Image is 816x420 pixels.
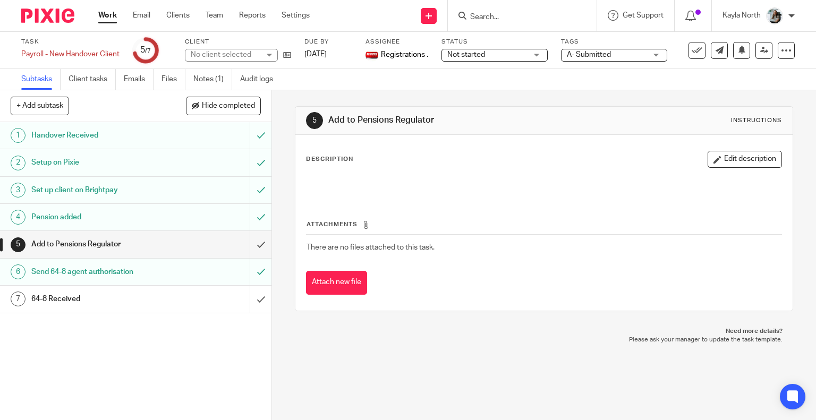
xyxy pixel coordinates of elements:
a: Reports [239,10,266,21]
div: No client selected [191,49,260,60]
div: 5 [306,112,323,129]
label: Status [441,38,548,46]
a: Subtasks [21,69,61,90]
h1: Send 64-8 agent authorisation [31,264,170,280]
img: Pixie [21,8,74,23]
img: 1000002140.jpg [365,49,378,62]
h1: Setup on Pixie [31,155,170,170]
a: Client tasks [69,69,116,90]
input: Search [469,13,565,22]
p: Description [306,155,353,164]
h1: Pension added [31,209,170,225]
a: Team [206,10,223,21]
a: Files [161,69,185,90]
span: There are no files attached to this task. [307,244,435,251]
span: Get Support [623,12,664,19]
p: Please ask your manager to update the task template. [305,336,783,344]
h1: Handover Received [31,127,170,143]
button: Edit description [708,151,782,168]
div: 3 [11,183,25,198]
div: Instructions [731,116,782,125]
span: Not started [447,51,485,58]
a: Settings [282,10,310,21]
div: 4 [11,210,25,225]
h1: Add to Pensions Regulator [31,236,170,252]
button: Hide completed [186,97,261,115]
img: Profile%20Photo.png [766,7,783,24]
label: Tags [561,38,667,46]
h1: Add to Pensions Regulator [328,115,566,126]
div: 5 [11,237,25,252]
h1: 64-8 Received [31,291,170,307]
small: /7 [145,48,151,54]
span: A- Submitted [567,51,611,58]
label: Client [185,38,291,46]
a: Work [98,10,117,21]
span: [DATE] [304,50,327,58]
a: Emails [124,69,154,90]
label: Due by [304,38,352,46]
p: Kayla North [722,10,761,21]
a: Notes (1) [193,69,232,90]
span: Attachments [307,221,358,227]
div: 5 [140,44,151,56]
a: Clients [166,10,190,21]
div: 6 [11,264,25,279]
div: 1 [11,128,25,143]
button: + Add subtask [11,97,69,115]
a: Audit logs [240,69,281,90]
span: Hide completed [202,102,255,110]
div: 2 [11,156,25,170]
label: Assignee [365,38,428,46]
span: Registrations . [381,49,428,60]
div: 7 [11,292,25,306]
label: Task [21,38,120,46]
p: Need more details? [305,327,783,336]
a: Email [133,10,150,21]
button: Attach new file [306,271,367,295]
h1: Set up client on Brightpay [31,182,170,198]
div: Payroll - New Handover Client [21,49,120,59]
